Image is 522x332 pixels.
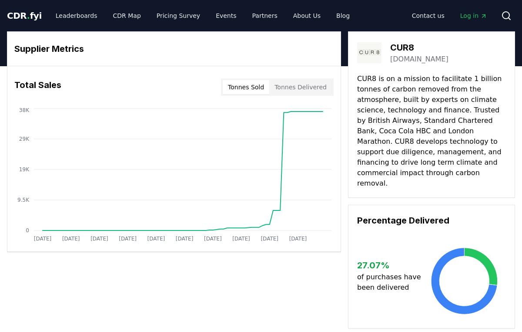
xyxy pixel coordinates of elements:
[357,74,506,189] p: CUR8 is on a mission to facilitate 1 billion tonnes of carbon removed from the atmosphere, built ...
[286,8,328,24] a: About Us
[261,236,278,242] tspan: [DATE]
[245,8,284,24] a: Partners
[49,8,104,24] a: Leaderboards
[223,80,269,94] button: Tonnes Sold
[62,236,80,242] tspan: [DATE]
[390,41,448,54] h3: CUR8
[390,54,448,64] a: [DOMAIN_NAME]
[357,259,423,272] h3: 27.07 %
[19,107,30,113] tspan: 38K
[27,10,30,21] span: .
[357,41,381,65] img: CUR8-logo
[460,11,487,20] span: Log in
[106,8,148,24] a: CDR Map
[26,227,29,234] tspan: 0
[150,8,207,24] a: Pricing Survey
[19,166,30,173] tspan: 19K
[209,8,243,24] a: Events
[14,78,61,96] h3: Total Sales
[329,8,357,24] a: Blog
[34,236,52,242] tspan: [DATE]
[90,236,108,242] tspan: [DATE]
[19,136,30,142] tspan: 29K
[7,10,42,22] a: CDR.fyi
[289,236,307,242] tspan: [DATE]
[49,8,357,24] nav: Main
[357,214,506,227] h3: Percentage Delivered
[269,80,332,94] button: Tonnes Delivered
[357,272,423,293] p: of purchases have been delivered
[204,236,222,242] tspan: [DATE]
[405,8,494,24] nav: Main
[405,8,452,24] a: Contact us
[176,236,194,242] tspan: [DATE]
[119,236,137,242] tspan: [DATE]
[14,42,334,55] h3: Supplier Metrics
[7,10,42,21] span: CDR fyi
[453,8,494,24] a: Log in
[17,197,30,203] tspan: 9.5K
[232,236,250,242] tspan: [DATE]
[147,236,165,242] tspan: [DATE]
